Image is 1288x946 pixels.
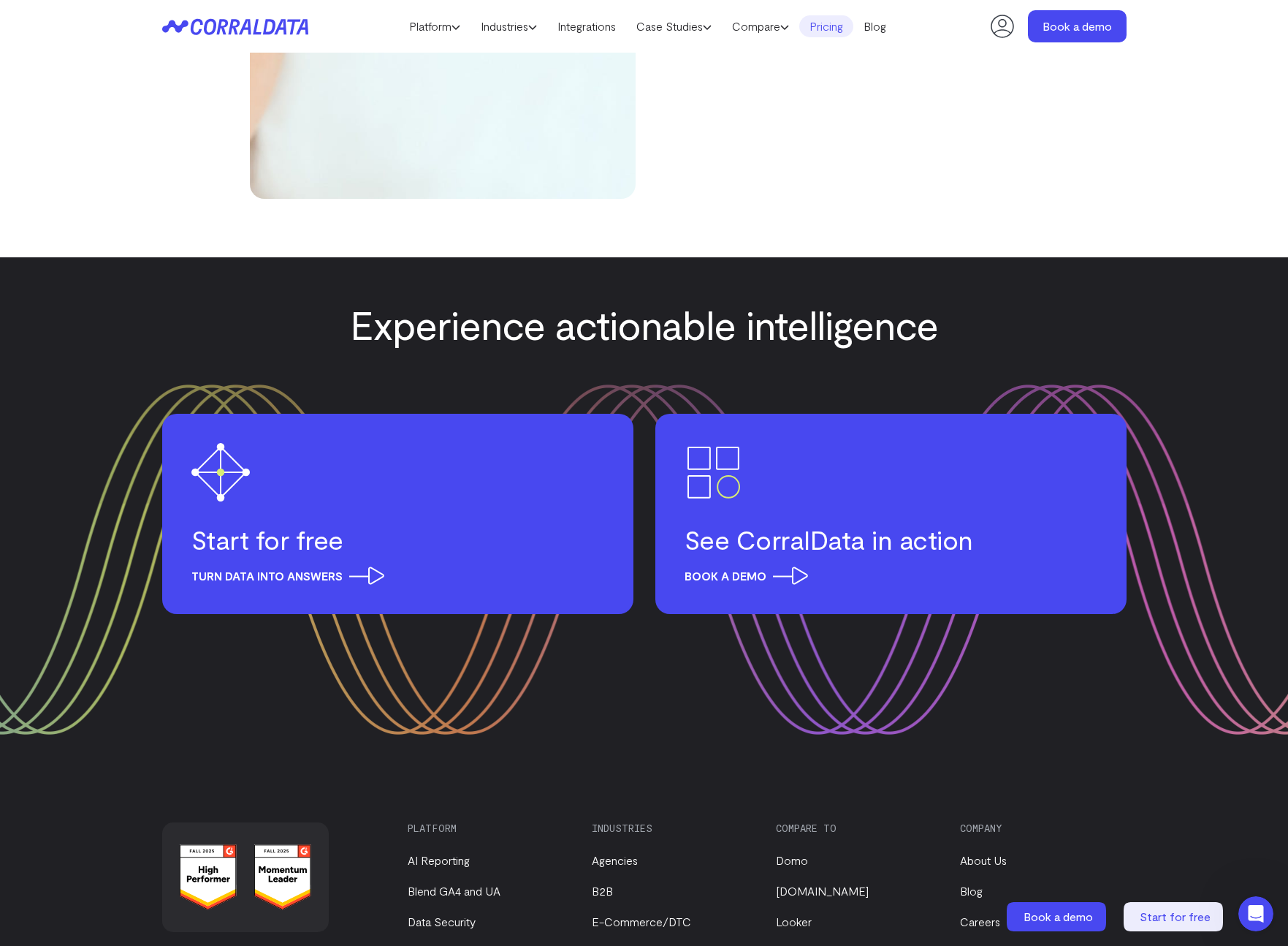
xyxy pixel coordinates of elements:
[776,822,935,834] h3: Compare to
[191,523,604,556] h3: Start for free
[1007,902,1109,931] a: Book a demo
[162,414,633,614] a: Start for free Turn data into answers
[722,15,799,37] a: Compare
[408,915,476,928] a: Data Security
[592,822,751,834] h3: Industries
[776,884,869,898] a: [DOMAIN_NAME]
[408,822,567,834] h3: Platform
[776,853,808,867] a: Domo
[960,884,983,898] a: Blog
[547,15,626,37] a: Integrations
[960,822,1119,834] h3: Company
[399,15,470,37] a: Platform
[592,853,638,867] a: Agencies
[592,915,691,928] a: E-Commerce/DTC
[191,567,384,585] span: Turn data into answers
[408,884,500,898] a: Blend GA4 and UA
[685,567,808,585] span: Book a demo
[776,915,812,928] a: Looker
[626,15,722,37] a: Case Studies
[592,884,613,898] a: B2B
[685,523,1097,556] h3: See CorralData in action
[655,414,1127,614] a: See CorralData in action Book a demo
[1024,909,1093,923] span: Book a demo
[853,15,896,37] a: Blog
[1140,909,1211,923] span: Start for free
[1124,902,1226,931] a: Start for free
[960,853,1007,867] a: About Us
[470,15,547,37] a: Industries
[960,915,1000,928] a: Careers
[1238,896,1273,931] iframe: Intercom live chat
[799,15,853,37] a: Pricing
[1028,10,1127,42] a: Book a demo
[408,853,470,867] a: AI Reporting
